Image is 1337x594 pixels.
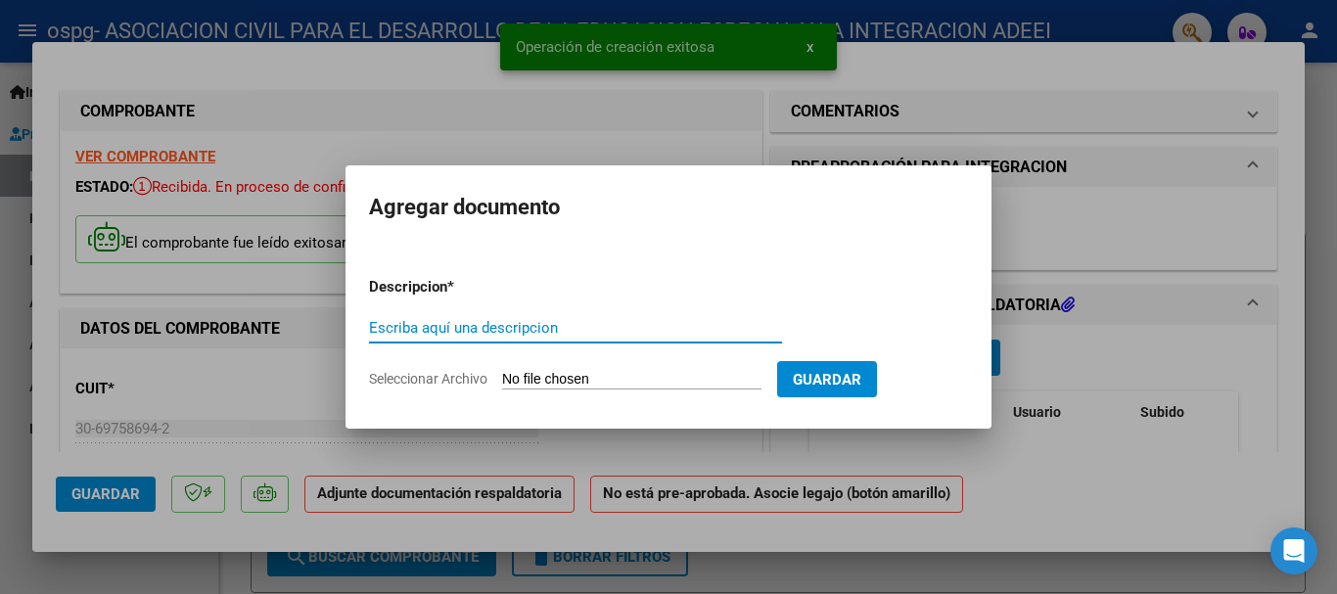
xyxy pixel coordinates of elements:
[369,371,487,387] span: Seleccionar Archivo
[777,361,877,397] button: Guardar
[793,371,861,388] span: Guardar
[1270,527,1317,574] div: Open Intercom Messenger
[369,189,968,226] h2: Agregar documento
[369,276,549,298] p: Descripcion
